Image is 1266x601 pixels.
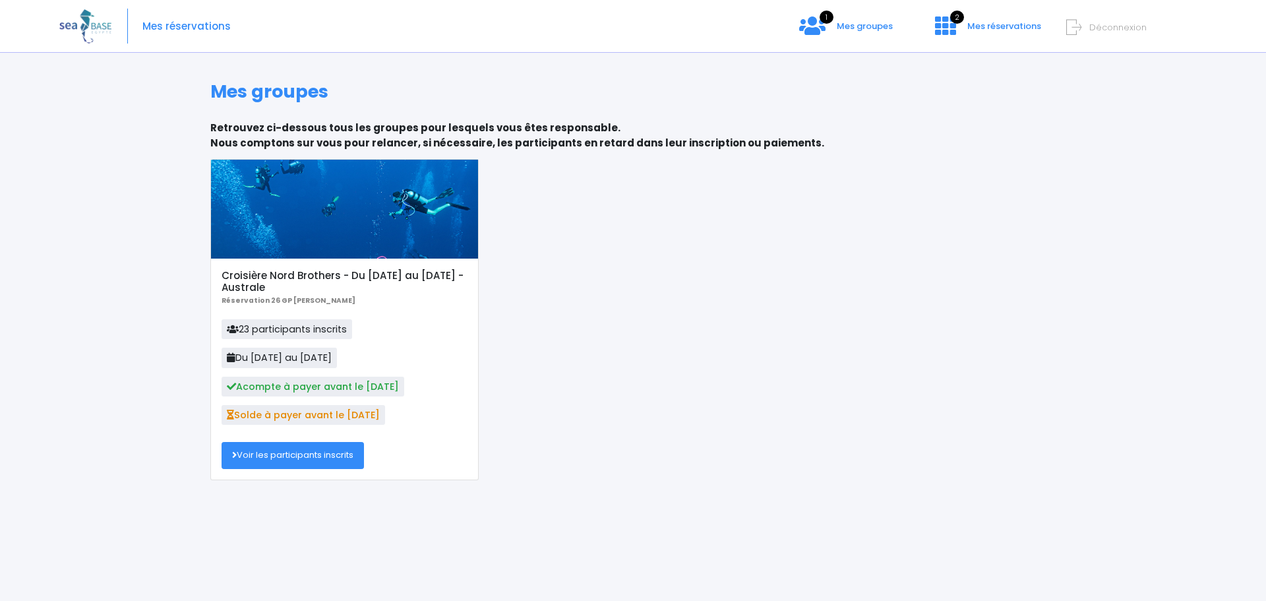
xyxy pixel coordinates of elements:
a: 1 Mes groupes [789,24,903,37]
span: Mes réservations [967,20,1041,32]
a: Voir les participants inscrits [222,442,364,468]
span: 23 participants inscrits [222,319,352,339]
span: Solde à payer avant le [DATE] [222,405,385,425]
span: Déconnexion [1089,21,1147,34]
p: Retrouvez ci-dessous tous les groupes pour lesquels vous êtes responsable. Nous comptons sur vous... [210,121,1056,150]
a: 2 Mes réservations [924,24,1049,37]
span: Mes groupes [837,20,893,32]
b: Réservation 26 GP [PERSON_NAME] [222,296,355,305]
span: Acompte à payer avant le [DATE] [222,377,404,396]
span: Du [DATE] au [DATE] [222,348,337,367]
h1: Mes groupes [210,81,1056,102]
h5: Croisière Nord Brothers - Du [DATE] au [DATE] - Australe [222,270,467,294]
span: 2 [950,11,964,24]
span: 1 [820,11,833,24]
